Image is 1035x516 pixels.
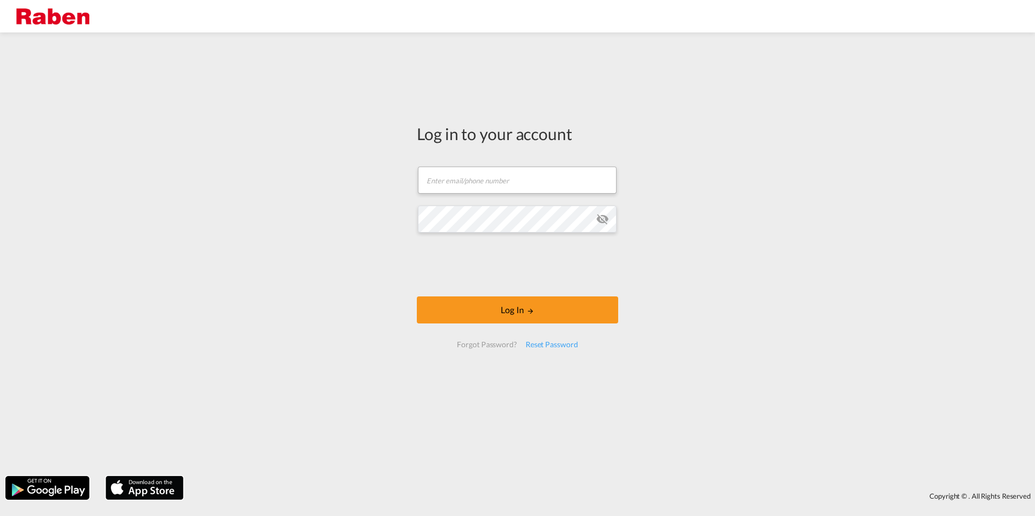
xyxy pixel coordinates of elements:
[435,243,600,286] iframe: reCAPTCHA
[596,213,609,226] md-icon: icon-eye-off
[417,296,618,323] button: LOGIN
[521,335,582,354] div: Reset Password
[16,4,89,29] img: 56a1822070ee11ef8af4bf29ef0a0da2.png
[453,335,521,354] div: Forgot Password?
[417,122,618,145] div: Log in to your account
[189,487,1035,505] div: Copyright © . All Rights Reserved
[418,167,617,194] input: Enter email/phone number
[4,475,90,501] img: google.png
[104,475,185,501] img: apple.png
